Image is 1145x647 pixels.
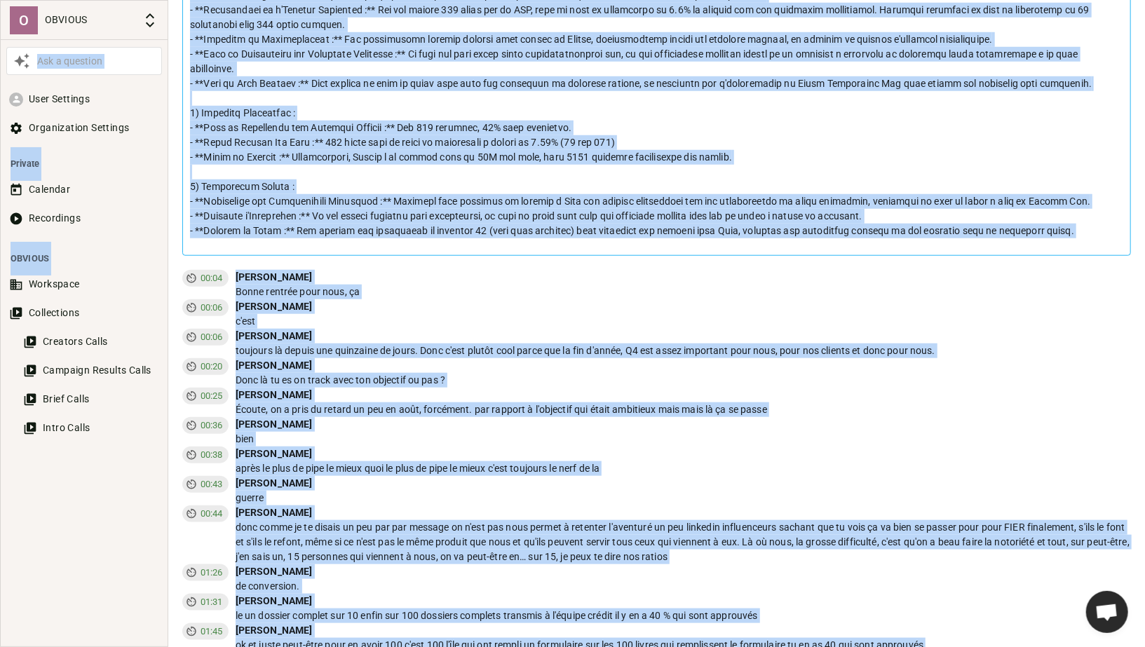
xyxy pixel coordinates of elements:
[10,6,38,34] div: O
[236,329,1132,343] div: [PERSON_NAME]
[182,329,229,346] div: 00:06
[195,448,229,462] span: 00:38
[236,594,1132,608] div: [PERSON_NAME]
[236,343,1132,358] div: toujours là depuis une quinzaine de jours. Donc c'est plutôt cool parce que la fin d'année, Q4 es...
[182,417,229,434] div: 00:36
[195,477,229,491] span: 00:43
[6,300,162,326] button: Collections
[236,388,1132,402] div: [PERSON_NAME]
[195,271,229,285] span: 00:04
[20,386,162,412] button: Brief Calls
[236,299,1132,314] div: [PERSON_NAME]
[182,623,229,640] div: 01:45
[20,329,162,355] button: Creators Calls
[236,491,1132,505] div: guerre
[6,205,162,231] button: Recordings
[236,461,1132,476] div: après le plus de pipe le mieux quoi le plus de pipe le mieux c'est toujours le nerf de la
[10,49,34,73] button: Awesile Icon
[236,417,1132,432] div: [PERSON_NAME]
[34,54,158,69] div: Ask a question
[182,594,229,611] div: 01:31
[195,507,229,521] span: 00:44
[236,608,1132,623] div: le un dossier complet sur 10 enfin sur 100 dossiers complets transmis à l'équipe crédit il y en a...
[195,566,229,580] span: 01:26
[195,418,229,433] span: 00:36
[236,285,1132,299] div: Bonne rentrée pour nous, ça
[6,115,162,141] button: Organization Settings
[236,564,1132,579] div: [PERSON_NAME]
[6,271,162,297] button: Workspace
[182,476,229,493] div: 00:43
[182,505,229,522] div: 00:44
[20,357,162,383] button: Campaign Results Calls
[182,358,229,375] div: 00:20
[236,402,1132,417] div: Écoute, on a pris du retard un peu en août, forcément. par rapport à l'objectif qui était ambitie...
[236,373,1132,388] div: Donc là tu es on track avec ton objectif ou pas ?
[236,520,1132,564] div: donc comme je te disais un peu par par message on n'est pas nous permet à retenter l'aventuré un ...
[236,432,1132,447] div: bien
[1086,591,1128,633] div: Ouvrir le chat
[6,86,162,112] button: User Settings
[182,447,229,463] div: 00:38
[6,177,162,203] button: Calendar
[182,270,229,287] div: 00:04
[236,623,1132,638] div: [PERSON_NAME]
[195,301,229,315] span: 00:06
[195,360,229,374] span: 00:20
[6,245,162,271] li: OBVIOUS
[182,299,229,316] div: 00:06
[182,388,229,404] div: 00:25
[182,564,229,581] div: 01:26
[236,447,1132,461] div: [PERSON_NAME]
[236,314,1132,329] div: c'est
[195,330,229,344] span: 00:06
[236,476,1132,491] div: [PERSON_NAME]
[236,358,1132,373] div: [PERSON_NAME]
[195,389,229,403] span: 00:25
[236,505,1132,520] div: [PERSON_NAME]
[45,13,136,27] p: OBVIOUS
[195,625,229,639] span: 01:45
[236,579,1132,594] div: de conversion.
[20,415,162,441] button: Intro Calls
[236,270,1132,285] div: [PERSON_NAME]
[6,151,162,177] li: Private
[195,595,229,609] span: 01:31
